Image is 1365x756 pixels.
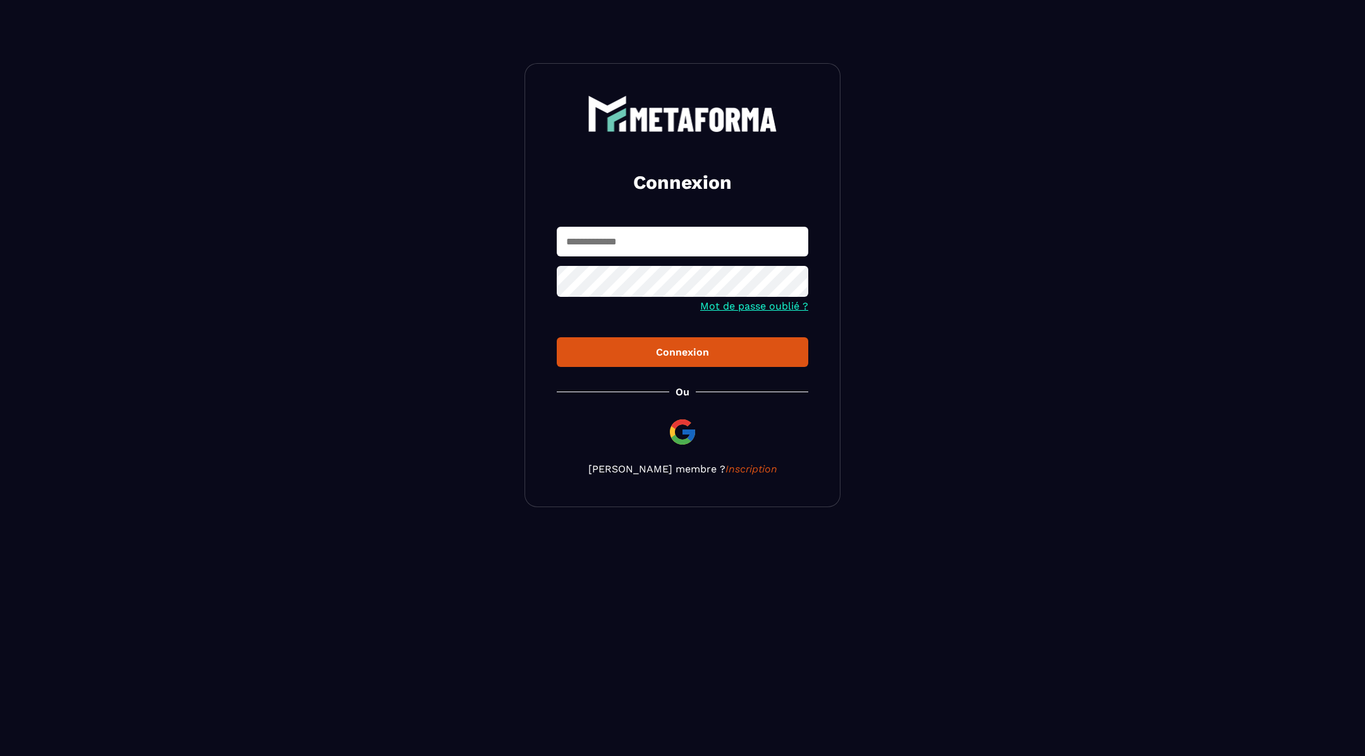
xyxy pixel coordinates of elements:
[700,300,808,312] a: Mot de passe oublié ?
[588,95,777,132] img: logo
[557,95,808,132] a: logo
[667,417,698,447] img: google
[567,346,798,358] div: Connexion
[557,337,808,367] button: Connexion
[557,463,808,475] p: [PERSON_NAME] membre ?
[725,463,777,475] a: Inscription
[676,386,689,398] p: Ou
[572,170,793,195] h2: Connexion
